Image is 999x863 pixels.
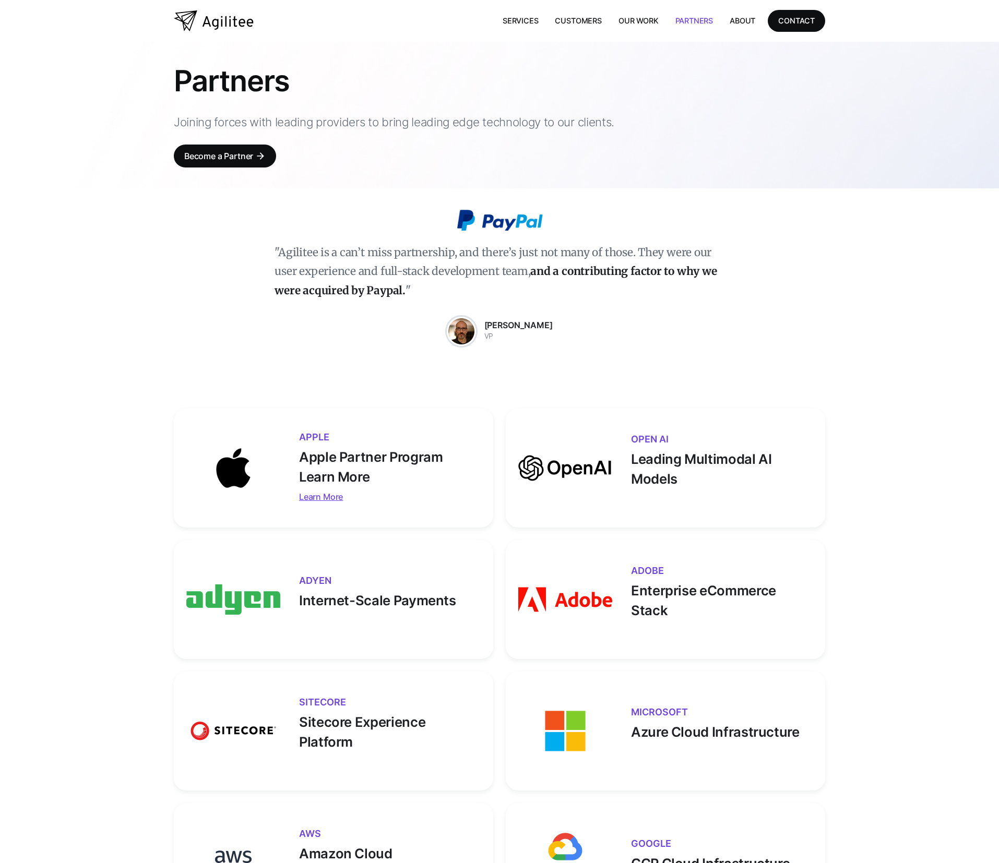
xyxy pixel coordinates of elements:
[610,10,667,31] a: Our Work
[494,10,547,31] a: Services
[299,442,481,487] p: Apple Partner Program Learn More
[275,265,717,297] strong: and a contributing factor to why we were acquired by Paypal.
[667,10,722,31] a: Partners
[631,708,813,717] h3: Microsoft
[768,10,825,31] a: CONTACT
[631,576,813,621] p: Enterprise eCommerce Stack
[174,63,629,99] h1: Partners
[484,330,553,343] div: VP
[631,444,813,489] p: Leading Multimodal AI Models
[299,707,481,752] p: Sitecore Experience Platform
[631,566,813,576] h3: Adobe
[299,489,481,504] a: Learn More
[546,10,610,31] a: Customers
[631,839,813,848] h3: Google
[299,585,481,610] p: Internet-Scale Payments
[299,698,481,707] h3: SITECORE
[275,243,724,300] p: "Agilitee is a can’t miss partnership, and there’s just not many of those. They were our user exp...
[484,320,553,330] strong: [PERSON_NAME]
[255,151,266,161] div: arrow_forward
[631,717,813,742] p: Azure Cloud Infrastructure
[721,10,764,31] a: About
[299,433,481,442] h3: Apple
[174,112,629,132] p: Joining forces with leading providers to bring leading edge technology to our clients.
[778,14,815,27] div: CONTACT
[299,576,481,585] h3: Adyen
[174,10,254,31] a: home
[631,435,813,444] h3: Open AI
[174,145,276,167] a: Become a Partnerarrow_forward
[184,149,253,163] div: Become a Partner
[299,829,481,838] h3: AWS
